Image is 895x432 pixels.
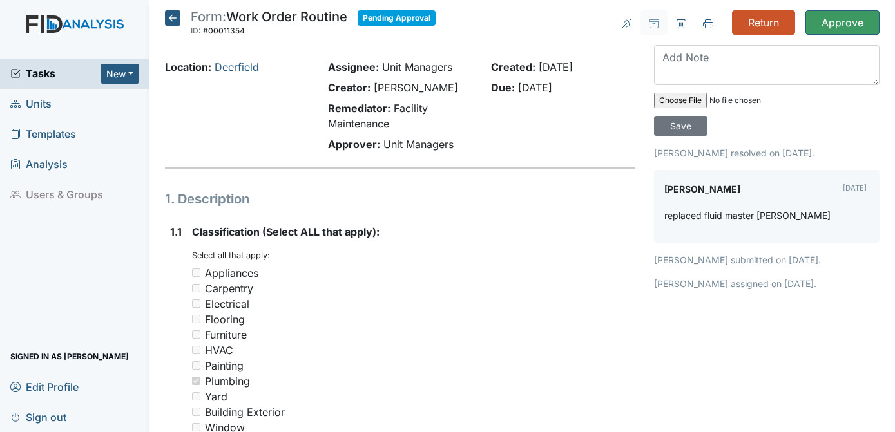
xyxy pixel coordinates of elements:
span: ID: [191,26,201,35]
input: Electrical [192,299,200,308]
span: Pending Approval [358,10,436,26]
input: Yard [192,392,200,400]
label: [PERSON_NAME] [664,180,740,198]
input: Painting [192,361,200,370]
div: Flooring [205,312,245,327]
div: Work Order Routine [191,10,347,39]
div: Painting [205,358,244,373]
div: Carpentry [205,281,253,296]
small: Select all that apply: [192,250,270,260]
span: Units [10,94,52,114]
input: Flooring [192,315,200,323]
input: Return [732,10,795,35]
input: HVAC [192,346,200,354]
span: #00011354 [203,26,245,35]
strong: Created: [491,61,535,73]
a: Tasks [10,66,101,81]
h1: 1. Description [165,189,635,209]
div: Yard [205,389,227,404]
span: Templates [10,124,76,144]
div: HVAC [205,343,233,358]
input: Building Exterior [192,408,200,416]
span: [PERSON_NAME] [374,81,458,94]
strong: Location: [165,61,211,73]
p: replaced fluid master [PERSON_NAME] [664,209,831,222]
span: Analysis [10,155,68,174]
input: Window [192,423,200,431]
button: New [101,64,139,84]
input: Save [654,116,707,136]
input: Plumbing [192,377,200,385]
span: [DATE] [518,81,552,94]
small: [DATE] [843,183,867,193]
input: Approve [805,10,880,35]
strong: Due: [491,81,515,94]
strong: Assignee: [328,61,379,73]
span: [DATE] [539,61,573,73]
input: Appliances [192,268,200,277]
p: [PERSON_NAME] resolved on [DATE]. [654,146,880,160]
label: 1.1 [170,224,182,239]
span: Form: [191,9,226,24]
strong: Creator: [328,81,371,94]
div: Appliances [205,265,258,281]
strong: Approver: [328,138,380,151]
span: Edit Profile [10,377,79,397]
div: Plumbing [205,373,250,389]
a: Deerfield [215,61,259,73]
span: Unit Managers [383,138,454,151]
span: Classification (Select ALL that apply): [192,225,380,238]
input: Carpentry [192,284,200,292]
p: [PERSON_NAME] assigned on [DATE]. [654,277,880,290]
div: Electrical [205,296,249,312]
span: Sign out [10,407,66,427]
span: Unit Managers [382,61,452,73]
div: Furniture [205,327,247,343]
input: Furniture [192,330,200,339]
div: Building Exterior [205,404,285,420]
span: Signed in as [PERSON_NAME] [10,346,129,366]
p: [PERSON_NAME] submitted on [DATE]. [654,253,880,267]
strong: Remediator: [328,102,390,115]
